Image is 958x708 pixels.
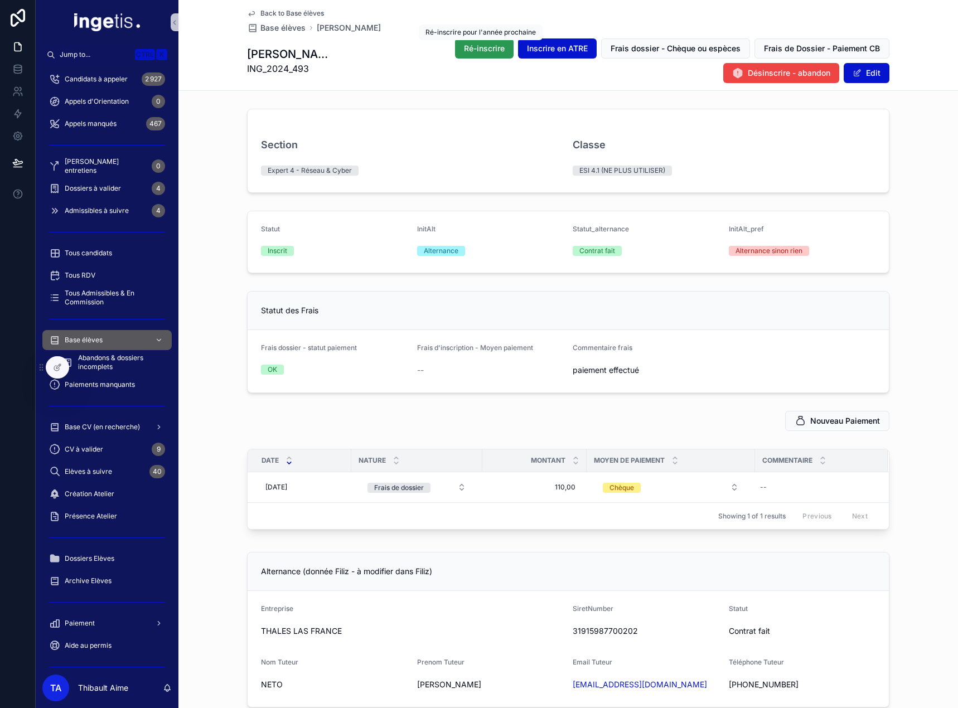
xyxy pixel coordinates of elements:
[374,483,424,493] div: Frais de dossier
[260,22,306,33] span: Base élèves
[42,288,172,308] a: Tous Admissibles & En Commission
[65,119,117,128] span: Appels manqués
[65,619,95,628] span: Paiement
[65,271,95,280] span: Tous RDV
[261,566,432,576] span: Alternance (donnée Filiz - à modifier dans Filiz)
[425,28,536,36] span: Ré-inscrire pour l'année prochaine
[149,465,165,478] div: 40
[754,38,889,59] button: Frais de Dossier - Paiement CB
[142,72,165,86] div: 2 927
[65,75,128,84] span: Candidats à appeler
[36,65,178,668] div: scrollable content
[78,353,161,371] span: Abandons & dossiers incomplets
[317,22,381,33] a: [PERSON_NAME]
[261,225,280,233] span: Statut
[247,22,306,33] a: Base élèves
[579,166,665,176] div: ESI 4.1 (NE PLUS UTILISER)
[42,91,172,111] a: Appels d'Orientation0
[65,184,121,193] span: Dossiers à valider
[261,305,318,315] span: Statut des Frais
[65,467,112,476] span: Elèves à suivre
[65,289,161,307] span: Tous Admissibles & En Commission
[579,246,615,256] div: Contrat fait
[760,483,767,492] div: --
[594,456,665,465] span: Moyen de paiement
[265,483,287,492] span: [DATE]
[417,658,465,666] span: Prenom Tuteur
[611,43,741,54] span: Frais dossier - Chèque ou espèces
[65,97,129,106] span: Appels d'Orientation
[268,166,352,176] div: Expert 4 - Réseau & Cyber
[268,365,277,375] div: OK
[74,13,140,31] img: App logo
[424,246,458,256] div: Alternance
[42,201,172,221] a: Admissibles à suivre4
[417,225,436,233] span: InitAlt
[718,512,786,521] span: Showing 1 of 1 results
[261,625,564,637] span: THALES LAS FRANCE
[359,477,475,497] button: Select Button
[261,137,298,152] h3: Section
[65,206,129,215] span: Admissibles à suivre
[65,157,147,175] span: [PERSON_NAME] entretiens
[42,156,172,176] a: [PERSON_NAME] entretiens0
[573,137,606,152] h3: Classe
[261,343,357,352] span: Frais dossier - statut paiement
[762,456,812,465] span: Commentaire
[493,483,575,492] span: 110,00
[260,9,324,18] span: Back to Base élèves
[573,604,613,613] span: SiretNumber
[152,182,165,195] div: 4
[573,679,707,690] a: [EMAIL_ADDRESS][DOMAIN_NAME]
[464,43,505,54] span: Ré-inscrire
[65,445,103,454] span: CV à valider
[42,45,172,65] button: Jump to...CtrlK
[65,512,117,521] span: Présence Atelier
[42,636,172,656] a: Aide au permis
[573,365,720,376] span: paiement effectué
[723,63,839,83] button: Désinscrire - abandon
[729,658,784,666] span: Téléphone Tuteur
[42,69,172,89] a: Candidats à appeler2 927
[729,625,876,637] span: Contrat fait
[573,658,612,666] span: Email Tuteur
[261,658,298,666] span: Nom Tuteur
[65,554,114,563] span: Dossiers Elèves
[152,204,165,217] div: 4
[42,178,172,198] a: Dossiers à valider4
[573,625,720,637] span: 31915987700202
[748,67,830,79] span: Désinscrire - abandon
[247,9,324,18] a: Back to Base élèves
[65,576,112,585] span: Archive Elèves
[42,243,172,263] a: Tous candidats
[42,484,172,504] a: Création Atelier
[573,225,629,233] span: Statut_alternance
[417,343,533,352] span: Frais d'inscription - Moyen paiement
[42,330,172,350] a: Base élèves
[764,43,880,54] span: Frais de Dossier - Paiement CB
[152,443,165,456] div: 9
[455,38,514,59] button: Ré-inscrire
[247,46,330,62] h1: [PERSON_NAME]
[601,38,750,59] button: Frais dossier - Chèque ou espèces
[527,43,588,54] span: Inscrire en ATRE
[531,456,565,465] span: Montant
[56,352,172,372] a: Abandons & dossiers incomplets
[785,411,889,431] button: Nouveau Paiement
[417,365,424,376] span: --
[359,456,386,465] span: Nature
[65,489,114,498] span: Création Atelier
[261,604,293,613] span: Entreprise
[50,681,61,695] span: TA
[135,49,155,60] span: Ctrl
[810,415,880,426] span: Nouveau Paiement
[42,417,172,437] a: Base CV (en recherche)
[65,380,135,389] span: Paiements manquants
[268,246,287,256] div: Inscrit
[152,95,165,108] div: 0
[594,477,748,497] button: Select Button
[729,604,748,613] span: Statut
[844,63,889,83] button: Edit
[65,249,112,258] span: Tous candidats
